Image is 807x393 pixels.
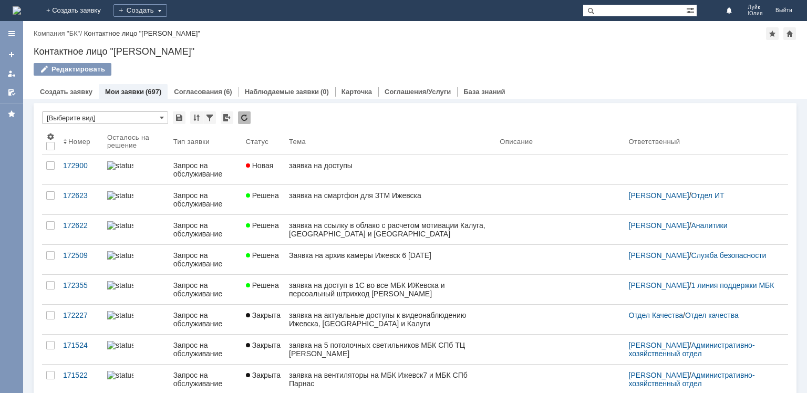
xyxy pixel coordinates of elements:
a: Решена [242,215,285,244]
a: заявка на смартфон для ЗТМ Ижевска [285,185,495,214]
th: Осталось на решение [103,128,169,155]
div: 172355 [63,281,99,289]
div: Создать [113,4,167,17]
span: Решена [246,251,279,260]
a: Административно-хозяйственный отдел [629,371,755,388]
div: Номер [68,138,90,146]
div: Контактное лицо "[PERSON_NAME]" [84,29,200,37]
a: [PERSON_NAME] [629,221,689,230]
a: Запрос на обслуживание [169,155,242,184]
span: Новая [246,161,274,170]
div: заявка на доступы [289,161,491,170]
a: Запрос на обслуживание [169,305,242,334]
span: Настройки [46,132,55,141]
span: Решена [246,191,279,200]
div: 171522 [63,371,99,379]
div: 171524 [63,341,99,349]
a: Наблюдаемые заявки [245,88,319,96]
div: Запрос на обслуживание [173,341,237,358]
div: Запрос на обслуживание [173,221,237,238]
a: заявка на актуальные доступы к видеонаблюдению Ижевска, [GEOGRAPHIC_DATA] и Калуги [285,305,495,334]
a: Мои заявки [3,65,20,82]
img: statusbar-100 (1).png [107,281,133,289]
img: statusbar-100 (1).png [107,221,133,230]
div: 172622 [63,221,99,230]
div: / [34,29,84,37]
a: Соглашения/Услуги [385,88,451,96]
div: 172509 [63,251,99,260]
a: Запрос на обслуживание [169,185,242,214]
a: statusbar-100 (1).png [103,335,169,364]
div: / [629,341,776,358]
a: statusbar-100 (1).png [103,155,169,184]
div: заявка на 5 потолочных светильников МБК СПб ТЦ [PERSON_NAME] [289,341,491,358]
a: Отдел Качества [629,311,684,319]
div: Обновлять список [238,111,251,124]
div: Добавить в избранное [766,27,779,40]
div: заявка на актуальные доступы к видеонаблюдению Ижевска, [GEOGRAPHIC_DATA] и Калуги [289,311,491,328]
div: Сохранить вид [173,111,185,124]
a: [PERSON_NAME] [629,251,689,260]
a: Решена [242,185,285,214]
a: Служба безопасности [691,251,767,260]
a: заявка на доступы [285,155,495,184]
th: Ответственный [625,128,780,155]
div: заявка на ссылку в облако с расчетом мотивации Калуга, [GEOGRAPHIC_DATA] и [GEOGRAPHIC_DATA] [289,221,491,238]
div: 172623 [63,191,99,200]
a: Запрос на обслуживание [169,215,242,244]
div: / [629,281,776,289]
div: Запрос на обслуживание [173,281,237,298]
div: Запрос на обслуживание [173,311,237,328]
a: [PERSON_NAME] [629,191,689,200]
a: 172227 [59,305,103,334]
div: 172900 [63,161,99,170]
a: Закрыта [242,335,285,364]
a: 171524 [59,335,103,364]
a: Запрос на обслуживание [169,245,242,274]
a: 172509 [59,245,103,274]
div: / [629,371,776,388]
a: Карточка [342,88,372,96]
a: База знаний [463,88,505,96]
span: Луйк [748,4,763,11]
a: [PERSON_NAME] [629,341,689,349]
div: Заявка на архив камеры Ижевск 6 [DATE] [289,251,491,260]
th: Номер [59,128,103,155]
img: statusbar-100 (1).png [107,371,133,379]
div: (6) [224,88,232,96]
a: Отдел ИТ [691,191,725,200]
img: statusbar-0 (1).png [107,251,133,260]
a: Компания "БК" [34,29,80,37]
div: Экспорт списка [221,111,233,124]
a: [PERSON_NAME] [629,281,689,289]
a: 172623 [59,185,103,214]
div: заявка на доступ в 1С во все МБК ИЖевска и персоальный штрихкод [PERSON_NAME] [289,281,491,298]
div: / [629,191,776,200]
div: Фильтрация... [203,111,216,124]
div: / [629,221,776,230]
a: [PERSON_NAME] [629,371,689,379]
div: Тема [289,138,306,146]
th: Статус [242,128,285,155]
span: Юлия [748,11,763,17]
a: Новая [242,155,285,184]
a: statusbar-100 (1).png [103,305,169,334]
th: Тип заявки [169,128,242,155]
img: logo [13,6,21,15]
a: Создать заявку [40,88,92,96]
div: (697) [146,88,161,96]
div: Сделать домашней страницей [783,27,796,40]
a: statusbar-0 (1).png [103,245,169,274]
a: 172355 [59,275,103,304]
img: statusbar-100 (1).png [107,161,133,170]
span: Решена [246,221,279,230]
a: Аналитики [691,221,728,230]
a: 172900 [59,155,103,184]
a: Административно-хозяйственный отдел [629,341,755,358]
a: Перейти на домашнюю страницу [13,6,21,15]
div: 172227 [63,311,99,319]
a: statusbar-25 (1).png [103,185,169,214]
a: Заявка на архив камеры Ижевск 6 [DATE] [285,245,495,274]
span: Решена [246,281,279,289]
span: Закрыта [246,371,281,379]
